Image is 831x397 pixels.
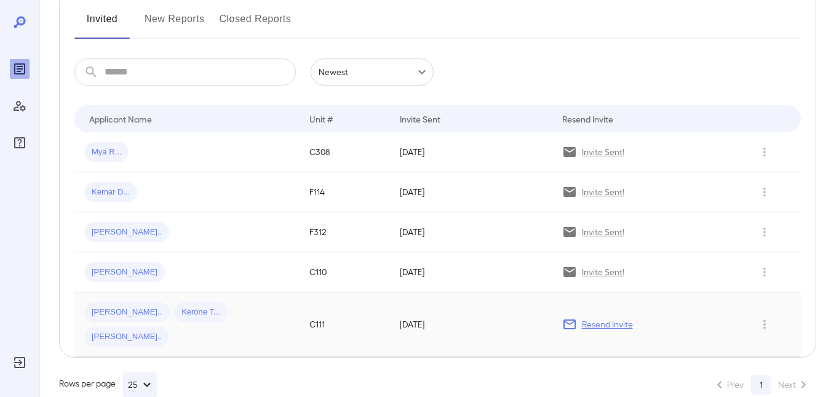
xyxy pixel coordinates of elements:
[10,353,30,372] div: Log Out
[755,262,774,282] button: Row Actions
[755,142,774,162] button: Row Actions
[300,172,390,212] td: F114
[755,222,774,242] button: Row Actions
[84,331,169,343] span: [PERSON_NAME]..
[145,9,205,39] button: New Reports
[84,307,169,318] span: [PERSON_NAME]..
[300,212,390,252] td: F312
[84,146,129,158] span: Mya R...
[300,132,390,172] td: C308
[562,111,613,126] div: Resend Invite
[582,318,633,331] p: Resend Invite
[174,307,228,318] span: Kerone T...
[10,96,30,116] div: Manage Users
[84,186,137,198] span: Kemar D...
[755,315,774,334] button: Row Actions
[582,226,624,238] p: Invite Sent!
[390,292,552,357] td: [DATE]
[751,375,771,395] button: page 1
[390,172,552,212] td: [DATE]
[390,132,552,172] td: [DATE]
[84,267,165,278] span: [PERSON_NAME]
[311,58,434,86] div: Newest
[84,227,169,238] span: [PERSON_NAME]..
[10,133,30,153] div: FAQ
[59,372,157,397] div: Rows per page
[400,111,440,126] div: Invite Sent
[390,212,552,252] td: [DATE]
[10,59,30,79] div: Reports
[390,252,552,292] td: [DATE]
[220,9,292,39] button: Closed Reports
[123,372,157,397] button: 25
[89,111,152,126] div: Applicant Name
[300,292,390,357] td: C111
[707,375,816,395] nav: pagination navigation
[582,146,624,158] p: Invite Sent!
[309,111,333,126] div: Unit #
[74,9,130,39] button: Invited
[755,182,774,202] button: Row Actions
[582,186,624,198] p: Invite Sent!
[300,252,390,292] td: C110
[582,266,624,278] p: Invite Sent!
